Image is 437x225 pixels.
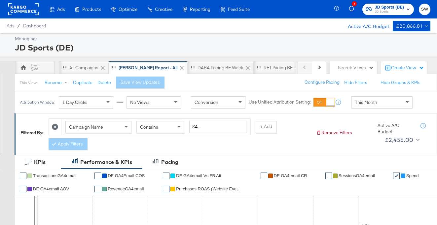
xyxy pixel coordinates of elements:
div: Pacing [161,158,178,166]
a: ✔ [94,173,101,179]
span: Ads [57,7,65,12]
div: RET Pacing BF Week [264,65,305,71]
button: £2,455.00 [382,135,421,145]
span: 1 Day Clicks [62,99,88,105]
div: Managing: [15,36,429,42]
div: Active A/C Budget [378,122,414,135]
span: No Views [130,99,150,105]
button: SW [419,4,430,15]
div: Drag to reorder tab [257,66,261,69]
span: Ads [7,23,14,28]
a: ✔ [20,186,26,192]
span: TransactionsGA4email [33,173,76,178]
span: Creative [155,7,172,12]
div: Performance & KPIs [80,158,132,166]
div: [PERSON_NAME] Report - All [119,65,177,71]
span: Reporting [190,7,210,12]
button: 1 [348,3,359,16]
a: Dashboard [23,23,46,28]
button: Hide Graphs & KPIs [381,80,420,86]
div: £20,866.81 [396,22,422,30]
span: SessionsGA4email [339,173,375,178]
span: JD Sports [375,9,404,15]
span: SW [421,6,428,13]
span: Products [82,7,101,12]
div: Create View [391,65,424,71]
button: £20,866.81 [393,21,430,31]
div: 1 [352,1,357,6]
a: ✔ [163,173,169,179]
div: Attribution Window: [20,100,55,105]
a: ✔ [393,173,400,179]
span: / [14,23,23,28]
div: SW [31,66,38,72]
div: £2,455.00 [385,135,414,145]
a: ✔ [163,186,169,192]
button: + Add [256,121,277,133]
div: Drag to reorder tab [191,66,195,69]
button: Hide Filters [344,80,367,86]
div: KPIs [34,158,46,166]
button: Duplicate [73,80,92,86]
button: Delete [97,80,111,86]
div: All Campaigns [69,65,98,71]
span: Conversion [195,99,218,105]
span: JD Sports (DE) [375,4,404,11]
div: This View: [20,80,37,85]
div: JD Sports (DE) [15,42,429,53]
button: Configure Pacing [300,77,344,88]
div: Drag to reorder tab [63,66,66,69]
div: Active A/C Budget [341,21,389,31]
div: Filtered By: [20,130,44,136]
span: Campaign Name [69,124,103,130]
div: Search Views [338,65,374,71]
button: JD Sports (DE)JD Sports [362,4,414,15]
span: RevenueGA4email [108,186,144,191]
span: This Month [355,99,377,105]
button: Remove Filters [316,130,352,136]
label: Use Unified Attribution Setting: [249,99,311,106]
span: Feed Suite [228,7,250,12]
span: DE GA4Email COS [108,173,145,178]
a: ✔ [94,186,101,192]
a: ✔ [325,173,332,179]
span: Purchases ROAS (Website Events) [176,186,242,191]
span: DE GA4email AOV [33,186,69,191]
div: Drag to reorder tab [112,66,116,69]
span: DE GA4email vs FB Att [176,173,221,178]
span: DE GA4email CR [274,173,307,178]
div: DABA Pacing BF Week [198,65,243,71]
span: Contains [140,124,158,130]
a: ✔ [261,173,267,179]
a: ✔ [20,173,26,179]
span: Spend [406,173,419,178]
button: Rename [40,77,74,89]
input: Enter a search term [189,121,246,133]
span: Optimize [119,7,137,12]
